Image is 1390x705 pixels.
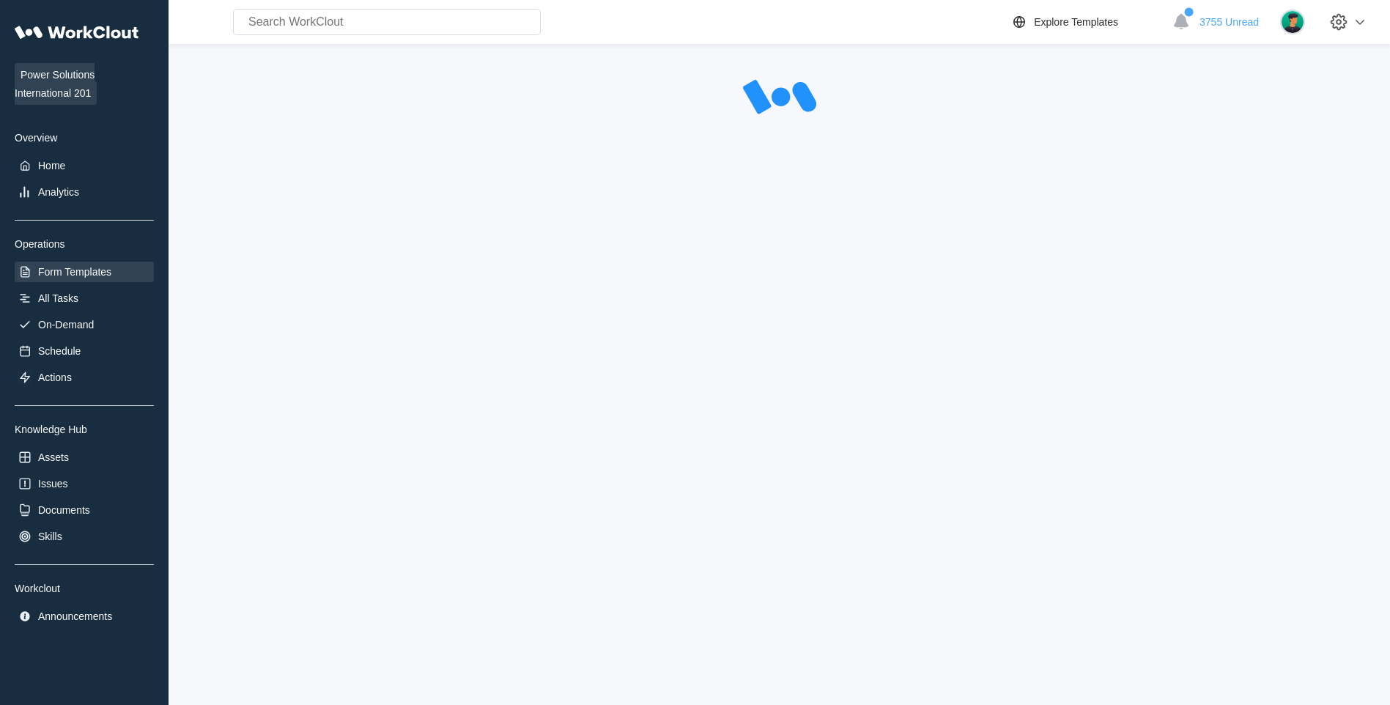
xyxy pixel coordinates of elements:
a: Documents [15,500,154,520]
a: Assets [15,447,154,468]
div: Analytics [38,186,79,198]
div: Announcements [38,610,112,622]
div: Workclout [15,583,154,594]
a: Explore Templates [1010,13,1165,31]
div: Home [38,160,65,171]
a: Announcements [15,606,154,627]
a: Actions [15,367,154,388]
div: Skills [38,531,62,542]
a: All Tasks [15,288,154,309]
div: Assets [38,451,69,463]
div: Operations [15,238,154,250]
div: Knowledge Hub [15,424,154,435]
a: Home [15,155,154,176]
div: Overview [15,132,154,144]
a: Issues [15,473,154,494]
div: All Tasks [38,292,78,304]
a: Form Templates [15,262,154,282]
img: user.png [1280,10,1305,34]
a: Analytics [15,182,154,202]
div: Issues [38,478,67,490]
span: Power Solutions International 201 [15,63,97,105]
div: Documents [38,504,90,516]
span: 3755 Unread [1199,16,1259,28]
input: Search WorkClout [233,9,541,35]
div: On-Demand [38,319,94,331]
a: On-Demand [15,314,154,335]
a: Skills [15,526,154,547]
div: Explore Templates [1034,16,1118,28]
div: Actions [38,372,72,383]
div: Schedule [38,345,81,357]
a: Schedule [15,341,154,361]
div: Form Templates [38,266,111,278]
